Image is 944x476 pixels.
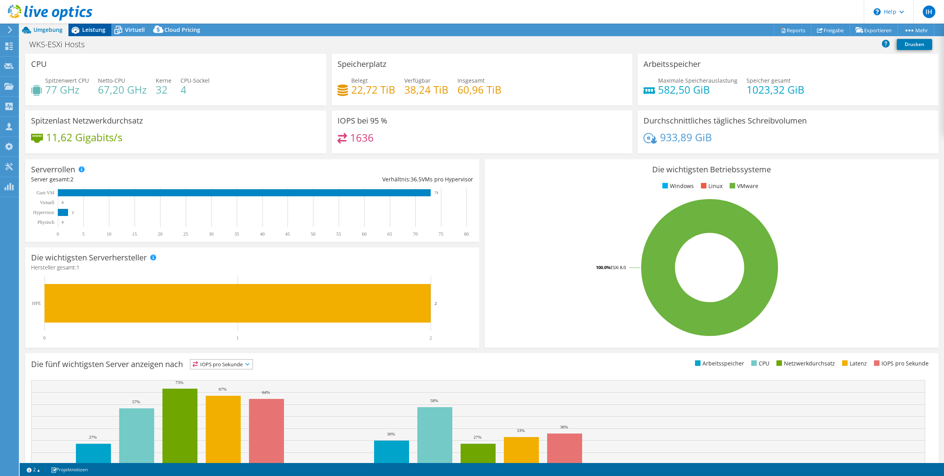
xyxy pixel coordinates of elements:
text: 40 [260,231,265,237]
h3: Durchschnittliches tägliches Schreibvolumen [643,116,807,125]
h1: WKS-ESXi Hosts [26,40,97,49]
h3: Speicherplatz [337,60,386,68]
text: 15 [132,231,137,237]
h3: CPU [31,60,47,68]
li: Netzwerkdurchsatz [774,359,835,368]
span: Insgesamt [457,77,485,84]
text: Virtuell [40,200,54,205]
text: Physisch [37,220,54,225]
span: Umgebung [33,26,63,33]
h3: Arbeitsspeicher [643,60,701,68]
svg: \n [874,8,881,15]
div: Verhältnis: VMs pro Hypervisor [252,175,473,184]
span: 1 [76,264,79,271]
span: Spitzenwert CPU [45,77,89,84]
text: 57% [132,399,140,404]
a: Exportieren [850,24,898,36]
text: 2 [435,301,437,306]
text: 67% [219,387,227,391]
text: 5 [82,231,85,237]
h4: 582,50 GiB [658,85,737,94]
li: Windows [660,182,694,190]
span: Kerne [156,77,171,84]
span: Verfügbar [404,77,431,84]
a: 2 [21,465,46,474]
h3: Die wichtigsten Betriebssysteme [490,165,933,174]
text: HPE [32,301,41,306]
span: 36.5 [411,175,422,183]
text: 58% [430,398,438,403]
text: 0 [62,220,64,224]
li: Latenz [840,359,867,368]
h4: 1636 [350,133,374,142]
h4: 933,89 GiB [660,133,712,142]
text: 20 [158,231,162,237]
span: CPU-Sockel [181,77,210,84]
tspan: 100.0% [596,264,610,270]
text: 45 [285,231,290,237]
text: 50 [311,231,315,237]
h4: Hersteller gesamt: [31,263,473,272]
span: 2 [70,175,74,183]
span: Maximale Speicherauslastung [658,77,737,84]
text: 35 [234,231,239,237]
text: 10 [107,231,111,237]
text: 0 [43,335,46,341]
h3: Serverrollen [31,165,75,174]
span: Netto-CPU [98,77,125,84]
text: 73 [435,191,439,195]
li: Linux [699,182,723,190]
li: IOPS pro Sekunde [872,359,929,368]
h4: 32 [156,85,171,94]
span: Speicher gesamt [747,77,791,84]
text: 2 [430,335,432,341]
h4: 4 [181,85,210,94]
text: 80 [464,231,469,237]
text: 30 [209,231,214,237]
span: Leistung [82,26,105,33]
a: Mehr [898,24,934,36]
div: Server gesamt: [31,175,252,184]
text: 30% [387,432,395,436]
text: 36% [560,424,568,429]
text: 2 [72,210,74,214]
span: IH [923,6,935,18]
text: 25 [183,231,188,237]
li: CPU [749,359,769,368]
text: 27% [89,435,97,439]
h3: Die wichtigsten Serverhersteller [31,253,147,262]
li: VMware [728,182,758,190]
h4: 67,20 GHz [98,85,147,94]
text: 60 [362,231,367,237]
span: Virtuell [125,26,145,33]
a: Drucken [897,39,932,50]
text: 27% [474,435,481,439]
text: 75 [439,231,443,237]
text: 65 [387,231,392,237]
h4: 38,24 TiB [404,85,448,94]
a: Freigabe [811,24,850,36]
li: Arbeitsspeicher [693,359,744,368]
text: 73% [175,380,183,385]
text: 55 [336,231,341,237]
text: 1 [236,335,239,341]
h3: Spitzenlast Netzwerkdurchsatz [31,116,143,125]
text: 33% [517,428,525,433]
h4: 11,62 Gigabits/s [46,133,122,142]
text: 0 [62,201,64,205]
span: Belegt [351,77,368,84]
text: Gast-VM [37,190,55,196]
text: 64% [262,390,270,395]
a: Projektnotizen [45,465,93,474]
a: Reports [774,24,811,36]
span: Cloud Pricing [164,26,200,33]
text: 0 [57,231,59,237]
span: IOPS pro Sekunde [190,360,253,369]
h3: IOPS bei 95 % [337,116,387,125]
h4: 77 GHz [45,85,89,94]
h4: 22,72 TiB [351,85,395,94]
h4: 1023,32 GiB [747,85,804,94]
h4: 60,96 TiB [457,85,501,94]
text: 70 [413,231,418,237]
text: Hypervisor [33,210,54,215]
